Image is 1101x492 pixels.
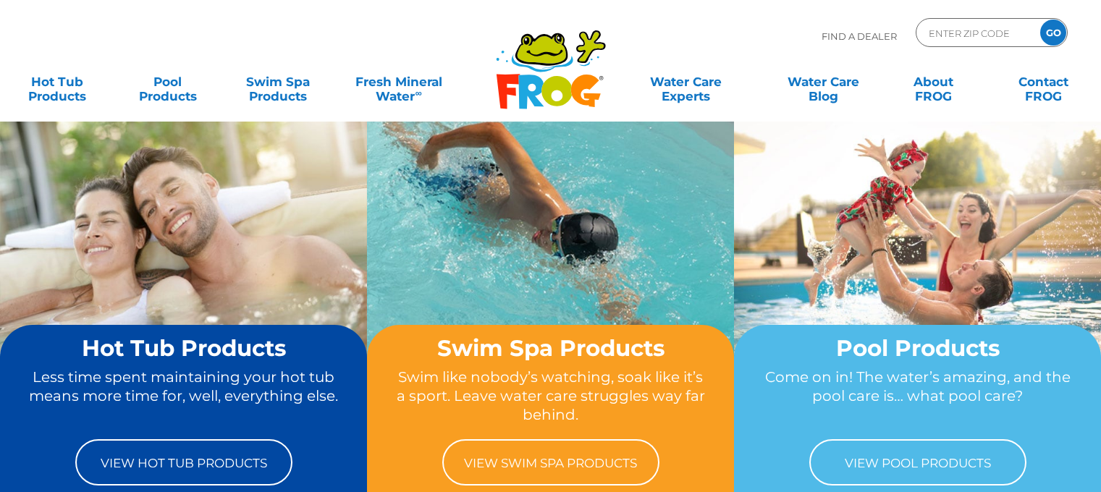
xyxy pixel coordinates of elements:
[780,67,866,96] a: Water CareBlog
[442,439,659,485] a: View Swim Spa Products
[345,67,452,96] a: Fresh MineralWater∞
[1001,67,1087,96] a: ContactFROG
[927,22,1025,43] input: Zip Code Form
[762,336,1073,360] h2: Pool Products
[822,18,897,54] p: Find A Dealer
[415,88,421,98] sup: ∞
[809,439,1026,485] a: View Pool Products
[616,67,756,96] a: Water CareExperts
[28,368,339,425] p: Less time spent maintaining your hot tub means more time for, well, everything else.
[28,336,339,360] h2: Hot Tub Products
[367,121,734,395] img: home-banner-swim-spa-short
[235,67,321,96] a: Swim SpaProducts
[14,67,100,96] a: Hot TubProducts
[890,67,976,96] a: AboutFROG
[395,368,706,425] p: Swim like nobody’s watching, soak like it’s a sport. Leave water care struggles way far behind.
[395,336,706,360] h2: Swim Spa Products
[734,121,1101,395] img: home-banner-pool-short
[1040,20,1066,46] input: GO
[762,368,1073,425] p: Come on in! The water’s amazing, and the pool care is… what pool care?
[125,67,210,96] a: PoolProducts
[75,439,292,485] a: View Hot Tub Products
